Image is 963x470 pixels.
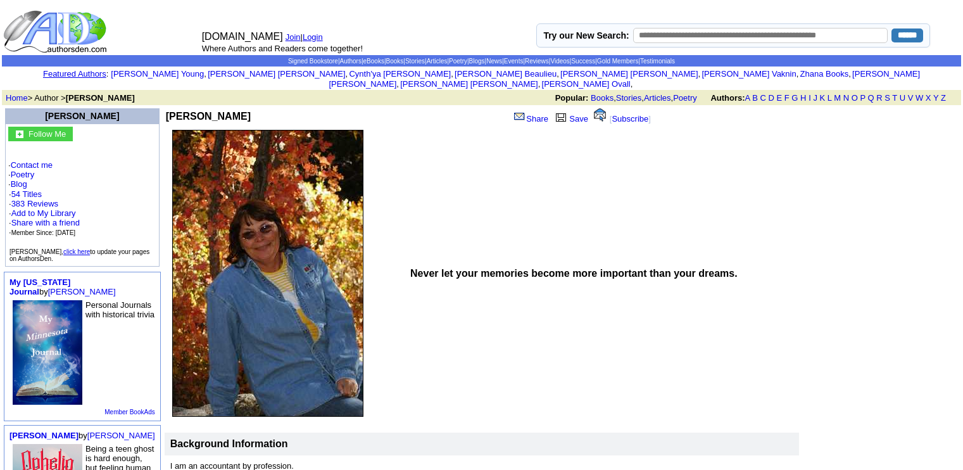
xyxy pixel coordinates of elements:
[916,93,923,103] a: W
[9,431,155,440] font: by
[11,170,35,179] a: Poetry
[828,93,832,103] a: L
[400,79,538,89] a: [PERSON_NAME] [PERSON_NAME]
[288,58,675,65] span: | | | | | | | | | | | | | |
[933,93,938,103] a: Y
[6,93,135,103] font: > Author >
[798,71,800,78] font: i
[550,58,569,65] a: Videos
[301,32,327,42] font: |
[760,93,765,103] a: C
[820,93,826,103] a: K
[851,71,852,78] font: i
[594,108,606,122] img: alert.gif
[48,287,116,296] a: [PERSON_NAME]
[673,93,697,103] a: Poetry
[900,93,905,103] a: U
[11,218,80,227] a: Share with a friend
[104,409,154,416] a: Member BookAds
[28,129,66,139] font: Follow Me
[202,44,363,53] font: Where Authors and Readers come together!
[852,93,858,103] a: O
[9,248,149,262] font: [PERSON_NAME], to update your pages on AuthorsDen.
[11,179,27,189] a: Blog
[11,199,58,208] a: 383 Reviews
[597,58,639,65] a: Gold Members
[648,114,651,124] font: ]
[486,58,502,65] a: News
[834,93,841,103] a: M
[208,69,345,79] a: [PERSON_NAME] [PERSON_NAME]
[11,160,53,170] a: Contact me
[745,93,750,103] a: A
[303,32,323,42] a: Login
[63,248,90,255] a: click here
[809,93,811,103] a: I
[867,93,874,103] a: Q
[66,93,135,103] b: [PERSON_NAME]
[455,69,557,79] a: [PERSON_NAME] Beaulieu
[469,58,485,65] a: Blogs
[9,189,80,237] font: · ·
[644,93,671,103] a: Articles
[13,300,82,405] img: 77851.jpg
[111,69,204,79] a: [PERSON_NAME] Young
[525,58,549,65] a: Reviews
[514,111,525,122] img: share_page.gif
[16,130,23,138] img: gc.jpg
[791,93,798,103] a: G
[6,93,28,103] a: Home
[170,438,288,449] b: Background Information
[45,111,119,121] font: [PERSON_NAME]
[405,58,425,65] a: Stories
[884,93,890,103] a: S
[28,128,66,139] a: Follow Me
[892,93,897,103] a: T
[555,93,589,103] b: Popular:
[784,93,790,103] a: F
[800,93,806,103] a: H
[571,58,595,65] a: Success
[513,114,548,124] a: Share
[386,58,404,65] a: Books
[9,431,79,440] a: [PERSON_NAME]
[43,69,106,79] a: Featured Authors
[172,130,363,417] img: 54285.JPG
[813,93,817,103] a: J
[11,208,76,218] a: Add to My Library
[800,69,849,79] a: Zhana Books
[166,111,251,122] b: [PERSON_NAME]
[540,81,541,88] font: i
[559,71,560,78] font: i
[8,160,156,238] font: · · ·
[876,93,882,103] a: R
[202,31,283,42] font: [DOMAIN_NAME]
[43,69,108,79] font: :
[85,300,154,319] font: Personal Journals with historical trivia
[702,69,796,79] a: [PERSON_NAME] Vaknin
[286,32,301,42] a: Join
[860,93,865,103] a: P
[560,69,698,79] a: [PERSON_NAME] [PERSON_NAME]
[776,93,782,103] a: E
[591,93,614,103] a: Books
[11,189,42,199] a: 54 Titles
[640,58,675,65] a: Testimonials
[87,431,155,440] a: [PERSON_NAME]
[610,114,612,124] font: [
[329,69,920,89] a: [PERSON_NAME] [PERSON_NAME]
[9,277,70,296] a: My [US_STATE] Journal
[555,93,957,103] font: , , ,
[612,114,648,124] a: Subscribe
[768,93,774,103] a: D
[616,93,641,103] a: Stories
[111,69,920,89] font: , , , , , , , , , ,
[926,93,931,103] a: X
[410,268,738,279] b: Never let your memories become more important than your dreams.
[908,93,914,103] a: V
[752,93,758,103] a: B
[843,93,849,103] a: N
[941,93,946,103] a: Z
[288,58,338,65] a: Signed Bookstore
[542,79,631,89] a: [PERSON_NAME] Ovall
